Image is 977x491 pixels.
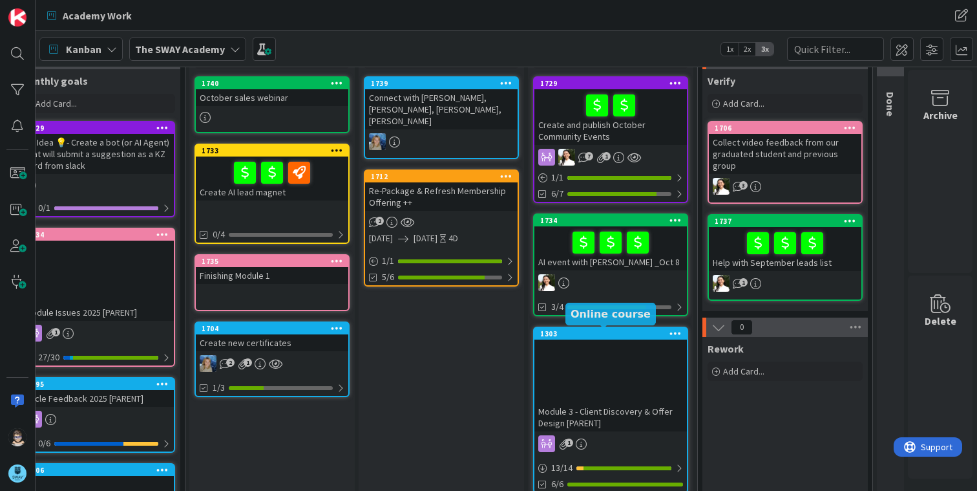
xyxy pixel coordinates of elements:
div: 1306 [27,466,174,475]
div: 1739 [371,79,518,88]
div: 1733Create AI lead magnet [196,145,348,201]
span: Add Card... [723,98,764,109]
input: Quick Filter... [787,38,884,61]
div: 1734 [534,215,687,226]
span: 6/6 [551,477,563,491]
span: 13 / 14 [551,461,573,475]
div: 1529TP Idea 💡- Create a bot (or AI Agent) that will submit a suggestion as a KZ card from slack [21,122,174,174]
span: 1 / 1 [551,171,563,184]
div: 1704 [202,324,348,333]
div: 1303 [534,328,687,340]
div: MA [365,133,518,150]
span: 6/7 [551,187,563,201]
span: 1 [739,278,748,287]
div: 1740October sales webinar [196,78,348,106]
div: 1306 [21,464,174,476]
span: 1 [565,439,573,447]
span: 3/4 [551,300,563,314]
img: AK [538,274,555,291]
span: Verify [708,74,735,87]
div: 1704 [196,323,348,334]
img: MA [369,133,386,150]
div: 1729 [534,78,687,89]
div: 1740 [202,79,348,88]
span: 3 [739,181,748,190]
span: 3x [756,43,773,56]
div: 1303 [540,329,687,338]
img: MA [200,355,216,372]
span: 2 [226,358,235,367]
div: AK [709,275,861,292]
div: October sales webinar [196,89,348,106]
div: 1734 [540,216,687,225]
div: 1706 [709,122,861,134]
span: Academy Work [63,8,132,23]
div: Finishing Module 1 [196,267,348,284]
div: 1334 [21,229,174,241]
span: 5/6 [382,270,394,284]
div: 1729 [540,79,687,88]
div: 1334 [27,230,174,239]
div: 1729Create and publish October Community Events [534,78,687,145]
div: 1735 [202,257,348,266]
div: Help with September leads list [709,227,861,271]
img: avatar [8,464,26,483]
div: Create new certificates [196,334,348,351]
span: [DATE] [369,232,393,245]
div: Cycle Feedback 2025 [PARENT] [21,390,174,407]
span: 1x [721,43,739,56]
span: Kanban [66,41,101,57]
div: 1334Module Issues 2025 [PARENT] [21,229,174,321]
div: 1/1 [365,253,518,269]
div: 1712 [371,172,518,181]
img: Visit kanbanzone.com [8,8,26,27]
span: 0 / 6 [38,437,50,450]
span: 1 [244,358,252,367]
div: 1706 [715,124,861,133]
img: TP [8,428,26,446]
span: 2x [739,43,756,56]
div: Re-Package & Refresh Membership Offering ++ [365,182,518,211]
img: AK [713,178,730,195]
h5: Online course [571,308,651,320]
div: 27/30 [21,349,174,366]
span: 0 [731,320,753,335]
div: Module 3 - Client Discovery & Offer Design [PARENT] [534,403,687,431]
div: 1495 [27,380,174,389]
b: The SWAY Academy [135,43,225,56]
div: 1733 [202,146,348,155]
div: 1529 [27,124,174,133]
div: Module Issues 2025 [PARENT] [21,304,174,321]
span: 1 / 1 [382,254,394,268]
div: 1737Help with September leads list [709,215,861,271]
div: Connect with [PERSON_NAME], [PERSON_NAME], [PERSON_NAME], [PERSON_NAME] [365,89,518,129]
div: 1529 [21,122,174,134]
div: 1303Module 3 - Client Discovery & Offer Design [PARENT] [534,328,687,431]
div: 1734AI event with [PERSON_NAME] _Oct 8 [534,215,687,270]
div: AK [534,274,687,291]
div: AI event with [PERSON_NAME] _Oct 8 [534,226,687,270]
div: 1495Cycle Feedback 2025 [PARENT] [21,378,174,407]
span: Add Card... [723,366,764,377]
span: Support [27,2,59,17]
div: AK [534,149,687,166]
div: 1704Create new certificates [196,323,348,351]
span: Monthly goals [20,74,88,87]
span: 2 [375,217,384,225]
span: 1/3 [213,381,225,395]
img: AK [713,275,730,292]
div: 1712Re-Package & Refresh Membership Offering ++ [365,171,518,211]
img: AK [558,149,575,166]
div: 1733 [196,145,348,157]
span: 0/4 [213,228,225,241]
div: 13/14 [534,460,687,476]
div: 1735 [196,256,348,267]
div: 1737 [709,215,861,227]
span: Done [884,92,897,116]
span: Add Card... [36,98,77,109]
div: 1735Finishing Module 1 [196,256,348,284]
div: Create and publish October Community Events [534,89,687,145]
div: MA [196,355,348,372]
div: 1495 [21,378,174,390]
span: 27 / 30 [38,351,59,364]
